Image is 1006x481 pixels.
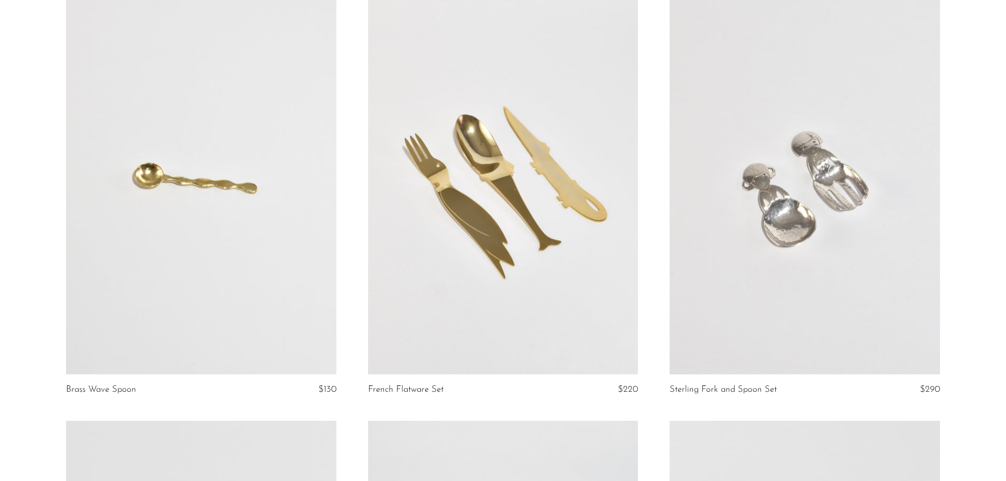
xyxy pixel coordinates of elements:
span: $290 [920,385,940,394]
a: French Flatware Set [368,385,444,394]
a: Brass Wave Spoon [66,385,136,394]
span: $220 [618,385,638,394]
span: $130 [318,385,336,394]
a: Sterling Fork and Spoon Set [670,385,777,394]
